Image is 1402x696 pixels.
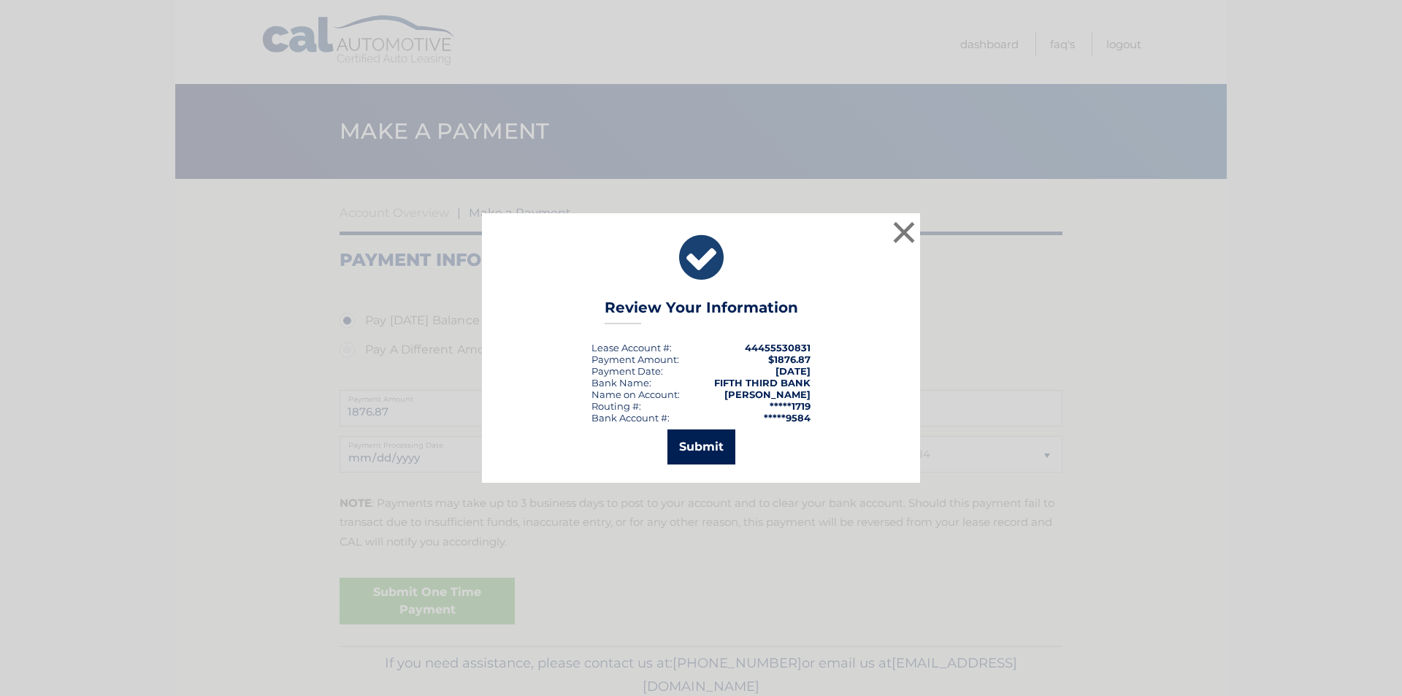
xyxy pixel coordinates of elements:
div: Routing #: [591,400,641,412]
h3: Review Your Information [605,299,798,324]
div: : [591,365,663,377]
button: Submit [667,429,735,464]
span: [DATE] [775,365,811,377]
div: Lease Account #: [591,342,672,353]
div: Bank Account #: [591,412,670,424]
span: $1876.87 [768,353,811,365]
button: × [889,218,919,247]
span: Payment Date [591,365,661,377]
strong: FIFTH THIRD BANK [714,377,811,389]
strong: 44455530831 [745,342,811,353]
strong: [PERSON_NAME] [724,389,811,400]
div: Payment Amount: [591,353,679,365]
div: Bank Name: [591,377,651,389]
div: Name on Account: [591,389,680,400]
